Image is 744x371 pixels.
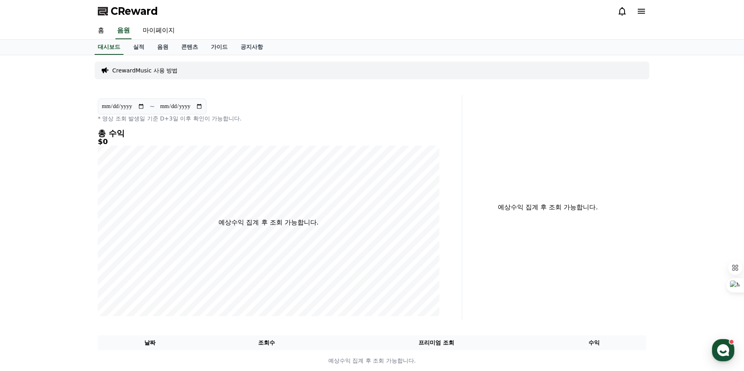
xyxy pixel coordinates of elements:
p: ~ [150,102,155,111]
span: 홈 [25,266,30,272]
a: 공지사항 [234,40,269,55]
th: 수익 [542,335,646,350]
p: 예상수익 집계 후 조회 가능합니다. [218,218,318,227]
p: * 영상 조회 발생일 기준 D+3일 이후 확인이 가능합니다. [98,114,439,122]
a: 실적 [127,40,151,55]
th: 프리미엄 조회 [331,335,542,350]
a: 홈 [91,22,111,39]
a: 마이페이지 [136,22,181,39]
a: 홈 [2,254,53,274]
h5: $0 [98,138,439,146]
a: 가이드 [204,40,234,55]
p: 예상수익 집계 후 조회 가능합니다. [98,357,646,365]
a: 콘텐츠 [175,40,204,55]
a: CrewardMusic 사용 방법 [112,66,178,74]
a: 대시보드 [95,40,123,55]
a: 대화 [53,254,103,274]
th: 날짜 [98,335,202,350]
span: 설정 [124,266,133,272]
a: CReward [98,5,158,18]
p: 예상수익 집계 후 조회 가능합니다. [469,203,627,212]
span: CReward [111,5,158,18]
a: 음원 [115,22,131,39]
span: 대화 [73,266,83,273]
h4: 총 수익 [98,129,439,138]
th: 조회수 [202,335,331,350]
a: 음원 [151,40,175,55]
a: 설정 [103,254,154,274]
